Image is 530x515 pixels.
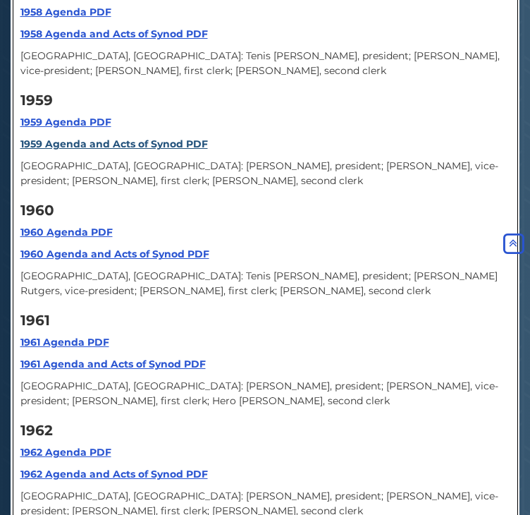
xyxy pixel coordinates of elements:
p: [GEOGRAPHIC_DATA], [GEOGRAPHIC_DATA]: [PERSON_NAME], president; [PERSON_NAME], vice-president; [P... [20,379,510,408]
a: 1959 Agenda PDF [20,116,111,128]
a: 1962 Agenda PDF [20,446,111,459]
a: 1958 Agenda PDF [20,6,111,18]
p: [GEOGRAPHIC_DATA], [GEOGRAPHIC_DATA]: Tenis [PERSON_NAME], president; [PERSON_NAME], vice-preside... [20,49,510,78]
strong: 1961 [20,312,50,329]
a: 1958 Agenda and Acts of Synod PDF [20,28,208,40]
strong: 1960 [20,202,54,219]
a: 1961 Agenda and Acts of Synod PDF [20,358,206,370]
strong: 1959 [20,92,53,109]
a: 1960 Agenda and Acts of Synod PDF [20,248,209,260]
a: 1961 Agenda PDF [20,336,109,349]
a: Back to Top [500,237,526,250]
a: 1959 Agenda and Acts of Synod PDF [20,138,208,150]
p: [GEOGRAPHIC_DATA], [GEOGRAPHIC_DATA]: Tenis [PERSON_NAME], president; [PERSON_NAME] Rutgers, vice... [20,269,510,298]
p: [GEOGRAPHIC_DATA], [GEOGRAPHIC_DATA]: [PERSON_NAME], president; [PERSON_NAME], vice-president; [P... [20,159,510,188]
a: 1960 Agenda PDF [20,226,113,238]
a: 1962 Agenda and Acts of Synod PDF [20,468,208,480]
strong: 1962 [20,422,53,439]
